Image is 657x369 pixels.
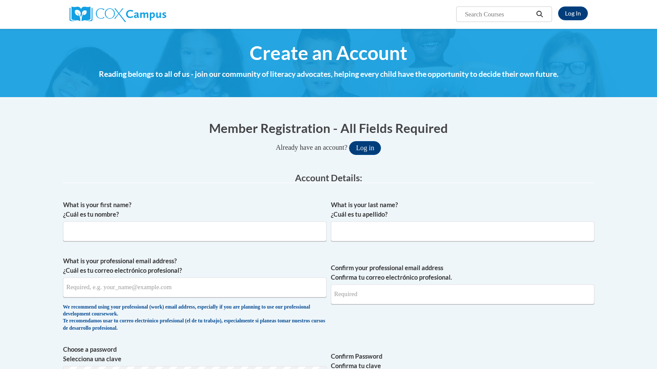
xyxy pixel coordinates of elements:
[63,200,327,219] label: What is your first name? ¿Cuál es tu nombre?
[63,278,327,297] input: Metadata input
[63,304,327,332] div: We recommend using your professional (work) email address, especially if you are planning to use ...
[63,345,327,364] label: Choose a password Selecciona una clave
[295,172,362,183] span: Account Details:
[63,221,327,241] input: Metadata input
[63,119,594,137] h1: Member Registration - All Fields Required
[63,69,594,80] h4: Reading belongs to all of us - join our community of literacy advocates, helping every child have...
[276,144,348,151] span: Already have an account?
[331,200,594,219] label: What is your last name? ¿Cuál es tu apellido?
[464,9,533,19] input: Search Courses
[558,6,588,20] a: Log In
[70,6,166,22] img: Cox Campus
[331,221,594,241] input: Metadata input
[63,256,327,275] label: What is your professional email address? ¿Cuál es tu correo electrónico profesional?
[533,9,546,19] button: Search
[331,263,594,282] label: Confirm your professional email address Confirma tu correo electrónico profesional.
[250,41,407,64] span: Create an Account
[349,141,381,155] button: Log in
[331,284,594,304] input: Required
